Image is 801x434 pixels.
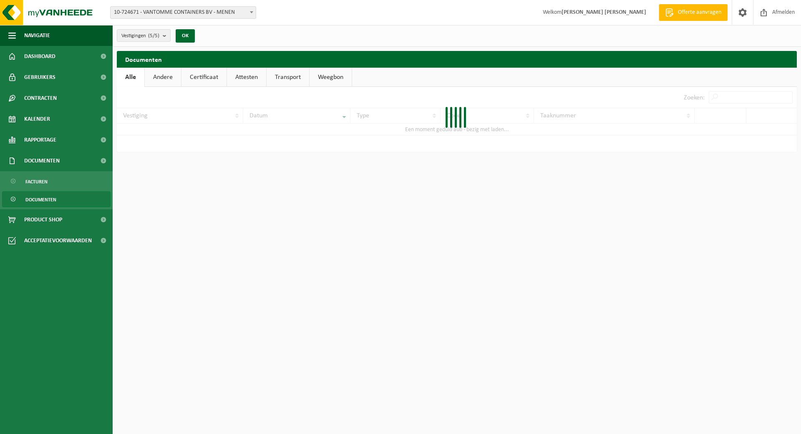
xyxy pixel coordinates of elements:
span: 10-724671 - VANTOMME CONTAINERS BV - MENEN [110,6,256,19]
span: Kalender [24,109,50,129]
span: Facturen [25,174,48,190]
strong: [PERSON_NAME] [PERSON_NAME] [562,9,646,15]
a: Andere [145,68,181,87]
a: Documenten [2,191,111,207]
span: Acceptatievoorwaarden [24,230,92,251]
span: Vestigingen [121,30,159,42]
a: Facturen [2,173,111,189]
span: Offerte aanvragen [676,8,723,17]
button: Vestigingen(5/5) [117,29,171,42]
count: (5/5) [148,33,159,38]
span: Dashboard [24,46,55,67]
span: Rapportage [24,129,56,150]
span: Product Shop [24,209,62,230]
a: Transport [267,68,309,87]
a: Alle [117,68,144,87]
span: Contracten [24,88,57,109]
a: Weegbon [310,68,352,87]
a: Offerte aanvragen [659,4,728,21]
a: Certificaat [181,68,227,87]
h2: Documenten [117,51,797,67]
span: 10-724671 - VANTOMME CONTAINERS BV - MENEN [111,7,256,18]
span: Navigatie [24,25,50,46]
button: OK [176,29,195,43]
span: Gebruikers [24,67,55,88]
span: Documenten [24,150,60,171]
span: Documenten [25,192,56,208]
a: Attesten [227,68,266,87]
